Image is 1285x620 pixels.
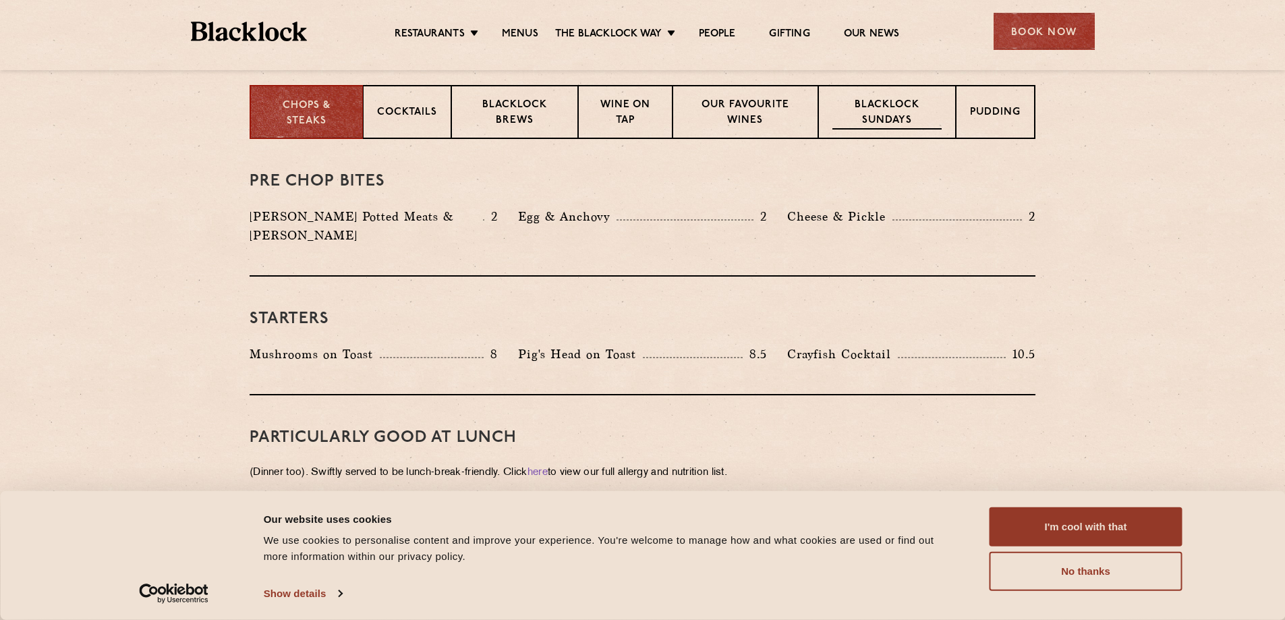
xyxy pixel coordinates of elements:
div: Book Now [994,13,1095,50]
a: Our News [844,28,900,43]
p: Pig's Head on Toast [518,345,643,364]
a: People [699,28,735,43]
p: 2 [1022,208,1035,225]
p: Blacklock Sundays [832,98,942,130]
a: Usercentrics Cookiebot - opens in a new window [115,584,233,604]
button: No thanks [990,552,1182,591]
p: 8.5 [743,345,767,363]
p: Blacklock Brews [465,98,564,130]
p: 2 [484,208,498,225]
p: Crayfish Cocktail [787,345,898,364]
p: Our favourite wines [687,98,803,130]
h3: PARTICULARLY GOOD AT LUNCH [250,429,1035,447]
p: [PERSON_NAME] Potted Meats & [PERSON_NAME] [250,207,483,245]
h3: Starters [250,310,1035,328]
a: here [527,468,548,478]
p: (Dinner too). Swiftly served to be lunch-break-friendly. Click to view our full allergy and nutri... [250,463,1035,482]
p: Pudding [970,105,1021,122]
img: BL_Textured_Logo-footer-cropped.svg [191,22,308,41]
p: Cocktails [377,105,437,122]
a: The Blacklock Way [555,28,662,43]
p: Wine on Tap [592,98,658,130]
p: 2 [753,208,767,225]
p: Cheese & Pickle [787,207,892,226]
div: Our website uses cookies [264,511,959,527]
a: Restaurants [395,28,465,43]
h3: Pre Chop Bites [250,173,1035,190]
p: 10.5 [1006,345,1035,363]
button: I'm cool with that [990,507,1182,546]
a: Gifting [769,28,809,43]
p: Egg & Anchovy [518,207,617,226]
p: 8 [484,345,498,363]
a: Menus [502,28,538,43]
p: Mushrooms on Toast [250,345,380,364]
a: Show details [264,584,342,604]
p: Chops & Steaks [264,98,349,129]
div: We use cookies to personalise content and improve your experience. You're welcome to manage how a... [264,532,959,565]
